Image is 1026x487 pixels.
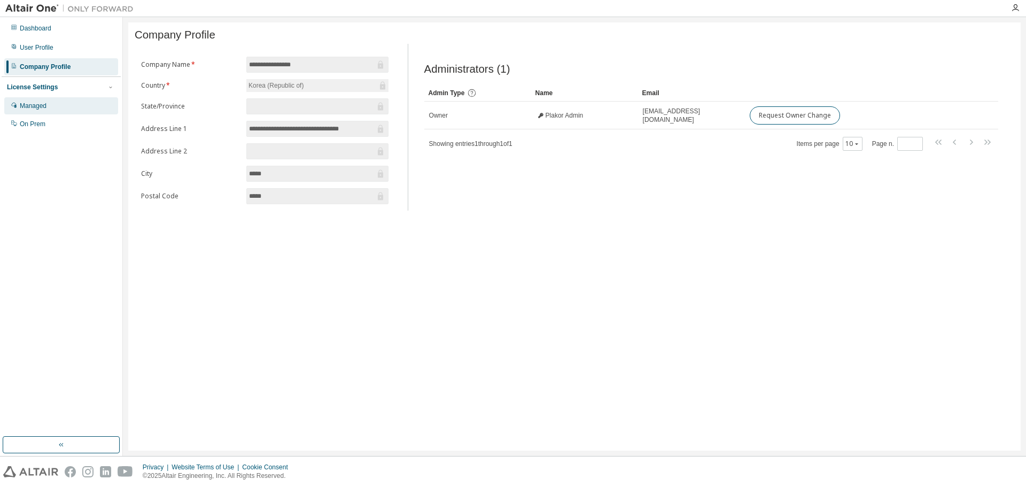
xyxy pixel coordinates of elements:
[20,43,53,52] div: User Profile
[424,63,510,75] span: Administrators (1)
[20,102,46,110] div: Managed
[141,102,240,111] label: State/Province
[172,463,242,471] div: Website Terms of Use
[100,466,111,477] img: linkedin.svg
[141,169,240,178] label: City
[535,84,634,102] div: Name
[247,80,305,91] div: Korea (Republic of)
[20,24,51,33] div: Dashboard
[135,29,215,41] span: Company Profile
[20,120,45,128] div: On Prem
[141,60,240,69] label: Company Name
[141,147,240,156] label: Address Line 2
[242,463,294,471] div: Cookie Consent
[141,192,240,200] label: Postal Code
[429,89,465,97] span: Admin Type
[20,63,71,71] div: Company Profile
[143,471,294,481] p: © 2025 Altair Engineering, Inc. All Rights Reserved.
[7,83,58,91] div: License Settings
[429,140,512,148] span: Showing entries 1 through 1 of 1
[82,466,94,477] img: instagram.svg
[546,111,584,120] span: Plakor Admin
[3,466,58,477] img: altair_logo.svg
[118,466,133,477] img: youtube.svg
[429,111,448,120] span: Owner
[642,84,741,102] div: Email
[141,125,240,133] label: Address Line 1
[845,140,860,148] button: 10
[65,466,76,477] img: facebook.svg
[143,463,172,471] div: Privacy
[5,3,139,14] img: Altair One
[750,106,840,125] button: Request Owner Change
[141,81,240,90] label: Country
[797,137,862,151] span: Items per page
[643,107,740,124] span: [EMAIL_ADDRESS][DOMAIN_NAME]
[246,79,388,92] div: Korea (Republic of)
[872,137,923,151] span: Page n.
